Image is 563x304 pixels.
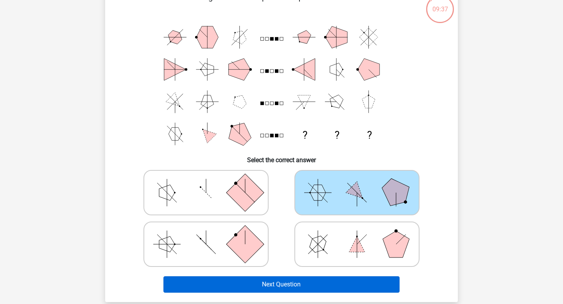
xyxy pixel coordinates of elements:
[163,276,400,293] button: Next Question
[335,129,339,141] text: ?
[303,129,307,141] text: ?
[367,129,372,141] text: ?
[118,150,445,164] h6: Select the correct answer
